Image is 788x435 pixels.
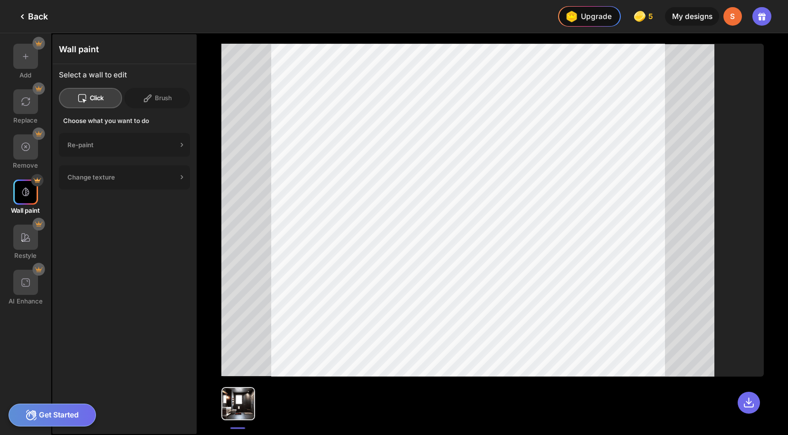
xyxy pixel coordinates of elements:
[11,207,40,214] div: Wall paint
[723,7,742,26] div: S
[67,141,177,149] div: Re-paint
[13,116,38,124] div: Replace
[59,117,190,124] div: Choose what you want to do
[563,8,611,25] div: Upgrade
[9,404,96,426] div: Get Started
[9,297,43,305] div: AI Enhance
[124,88,190,109] div: Brush
[59,88,122,109] div: Click
[14,252,37,259] div: Restyle
[563,8,579,25] img: upgrade-nav-btn-icon.gif
[665,7,719,26] div: My designs
[59,70,127,79] div: Select a wall to edit
[13,161,38,169] div: Remove
[53,35,196,64] div: Wall paint
[648,12,655,21] span: 5
[67,173,177,181] div: Change texture
[17,11,48,22] div: Back
[19,71,31,79] div: Add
